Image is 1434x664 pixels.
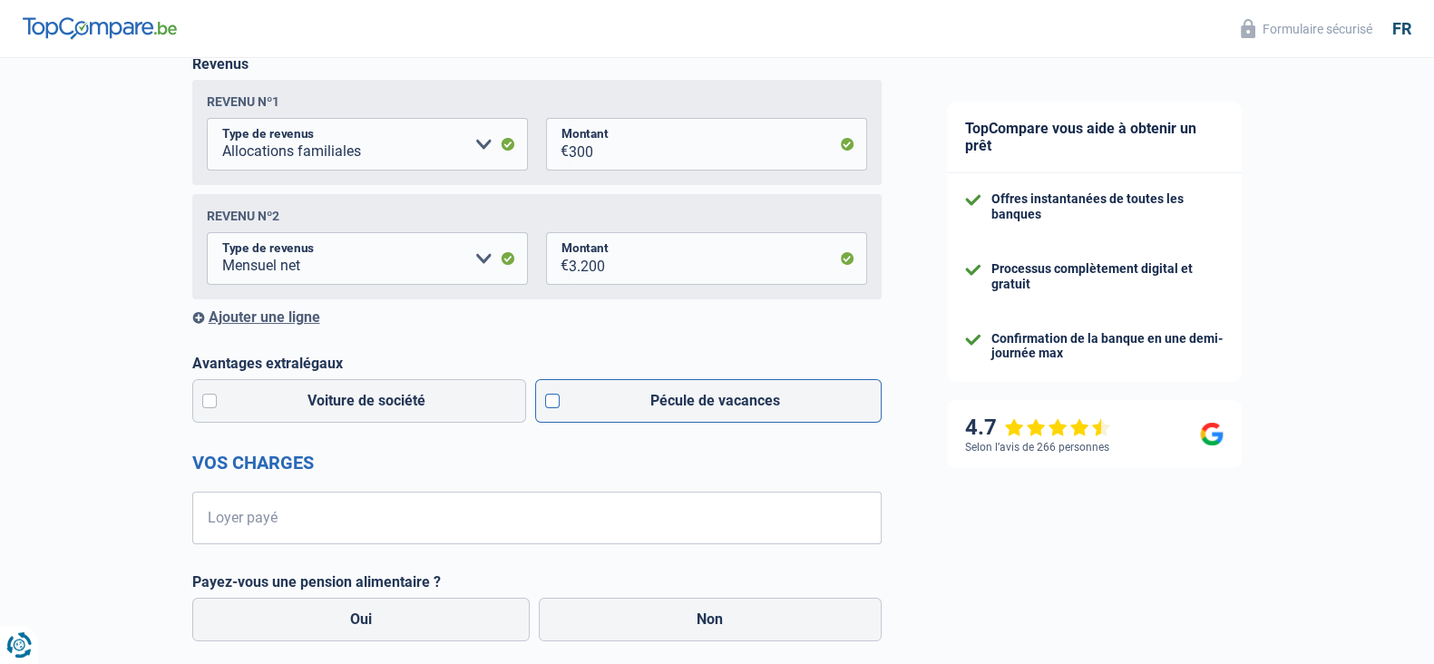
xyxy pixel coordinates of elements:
[539,598,882,641] label: Non
[991,191,1224,222] div: Offres instantanées de toutes les banques
[192,355,882,372] label: Avantages extralégaux
[192,598,531,641] label: Oui
[535,379,882,423] label: Pécule de vacances
[965,441,1109,454] div: Selon l’avis de 266 personnes
[1230,14,1383,44] button: Formulaire sécurisé
[546,232,569,285] span: €
[192,573,882,591] label: Payez-vous une pension alimentaire ?
[965,415,1111,441] div: 4.7
[207,209,279,223] div: Revenu nº2
[23,17,177,39] img: TopCompare Logo
[192,308,882,326] div: Ajouter une ligne
[991,261,1224,292] div: Processus complètement digital et gratuit
[207,94,279,109] div: Revenu nº1
[192,452,882,474] h2: Vos charges
[1392,19,1411,39] div: fr
[947,102,1242,173] div: TopCompare vous aide à obtenir un prêt
[192,55,249,73] label: Revenus
[192,492,215,544] span: €
[991,331,1224,362] div: Confirmation de la banque en une demi-journée max
[192,379,527,423] label: Voiture de société
[546,118,569,171] span: €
